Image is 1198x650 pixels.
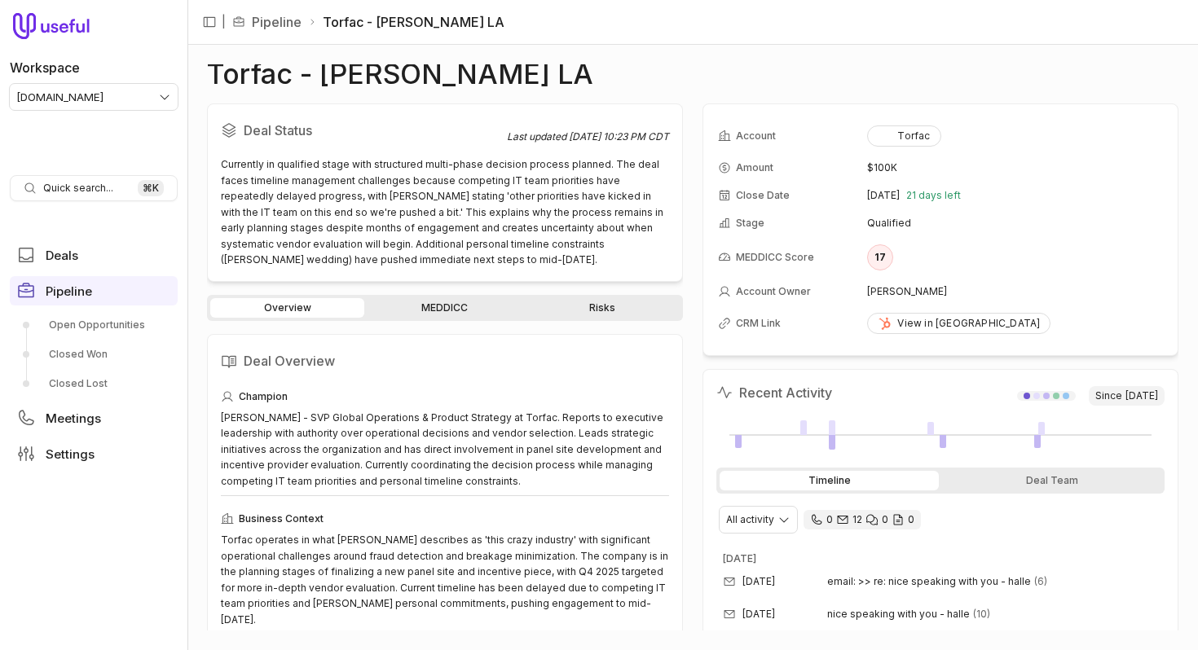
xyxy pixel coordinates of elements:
[716,383,832,402] h2: Recent Activity
[827,608,970,621] span: nice speaking with you - halle
[742,608,775,621] time: [DATE]
[46,412,101,424] span: Meetings
[197,10,222,34] button: Collapse sidebar
[221,410,669,490] div: [PERSON_NAME] - SVP Global Operations & Product Strategy at Torfac. Reports to executive leadersh...
[10,58,80,77] label: Workspace
[507,130,669,143] div: Last updated
[867,189,900,202] time: [DATE]
[736,285,811,298] span: Account Owner
[252,12,302,32] a: Pipeline
[221,117,507,143] h2: Deal Status
[207,64,593,84] h1: Torfac - [PERSON_NAME] LA
[736,217,764,230] span: Stage
[720,471,939,490] div: Timeline
[878,130,930,143] div: Torfac
[10,439,178,468] a: Settings
[221,387,669,406] div: Champion
[210,298,364,318] a: Overview
[867,313,1050,334] a: View in [GEOGRAPHIC_DATA]
[46,285,92,297] span: Pipeline
[368,298,522,318] a: MEDDICC
[736,317,781,330] span: CRM Link
[46,249,78,261] span: Deals
[10,312,178,397] div: Pipeline submenu
[526,298,680,318] a: Risks
[1034,575,1047,588] span: 6 emails in thread
[1125,389,1158,402] time: [DATE]
[906,189,961,202] span: 21 days left
[10,240,178,270] a: Deals
[1089,386,1165,406] span: Since
[222,12,226,32] span: |
[742,575,775,588] time: [DATE]
[10,403,178,433] a: Meetings
[46,448,95,460] span: Settings
[736,161,773,174] span: Amount
[867,155,1163,181] td: $100K
[973,608,990,621] span: 10 emails in thread
[878,317,1040,330] div: View in [GEOGRAPHIC_DATA]
[308,12,504,32] li: Torfac - [PERSON_NAME] LA
[942,471,1161,490] div: Deal Team
[736,189,790,202] span: Close Date
[723,552,756,564] time: [DATE]
[736,130,776,143] span: Account
[221,348,669,374] h2: Deal Overview
[736,251,814,264] span: MEDDICC Score
[569,130,669,143] time: [DATE] 10:23 PM CDT
[867,244,893,270] div: 17
[10,312,178,338] a: Open Opportunities
[221,532,669,627] div: Torfac operates in what [PERSON_NAME] describes as 'this crazy industry' with significant operati...
[10,371,178,397] a: Closed Lost
[827,575,1031,588] span: email: >> re: nice speaking with you - halle
[867,279,1163,305] td: [PERSON_NAME]
[10,276,178,305] a: Pipeline
[867,125,940,147] button: Torfac
[221,509,669,529] div: Business Context
[138,180,164,196] kbd: ⌘ K
[867,210,1163,236] td: Qualified
[43,182,113,195] span: Quick search...
[221,156,669,268] div: Currently in qualified stage with structured multi-phase decision process planned. The deal faces...
[804,510,921,529] div: 0 calls and 12 email threads
[10,341,178,367] a: Closed Won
